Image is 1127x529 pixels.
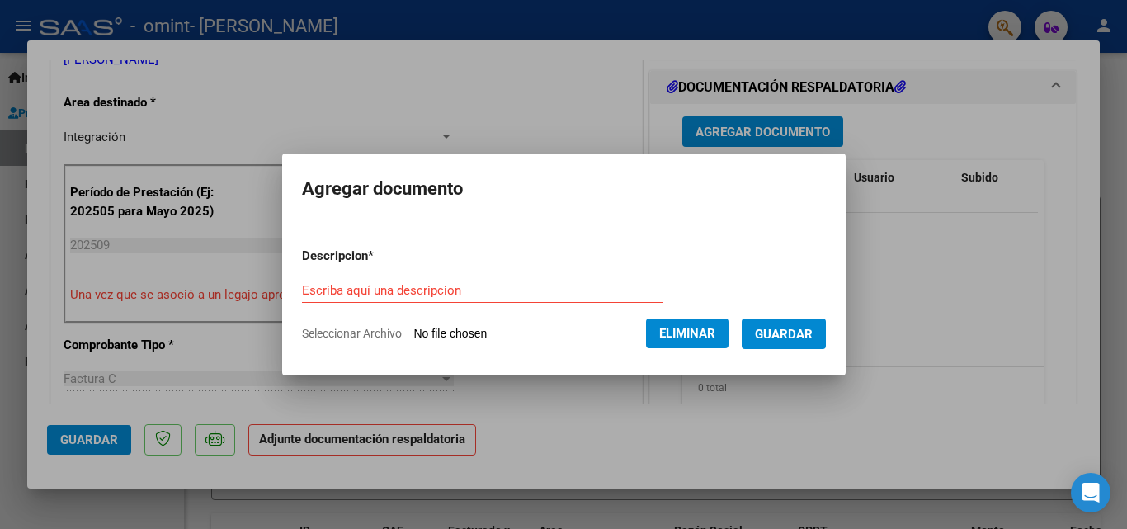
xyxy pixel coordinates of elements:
[302,247,460,266] p: Descripcion
[742,319,826,349] button: Guardar
[302,173,826,205] h2: Agregar documento
[302,327,402,340] span: Seleccionar Archivo
[646,319,729,348] button: Eliminar
[659,326,715,341] span: Eliminar
[755,327,813,342] span: Guardar
[1071,473,1110,512] div: Open Intercom Messenger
